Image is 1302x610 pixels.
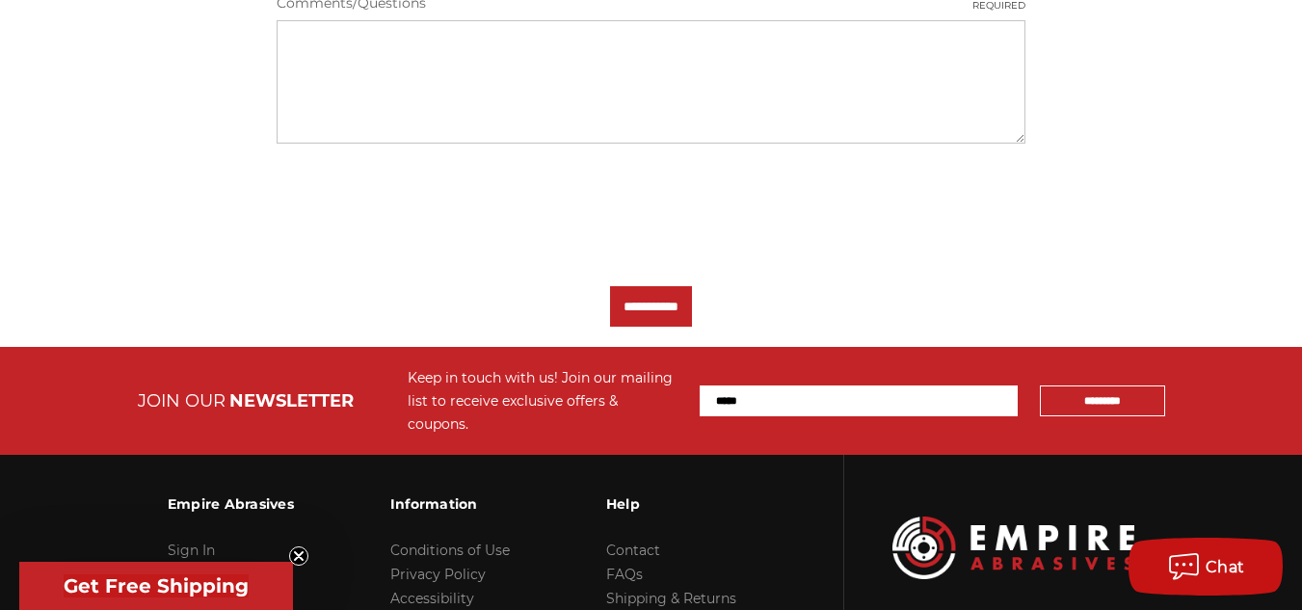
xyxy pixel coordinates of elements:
[1129,538,1283,596] button: Chat
[606,484,736,524] h3: Help
[606,590,736,607] a: Shipping & Returns
[390,484,510,524] h3: Information
[168,542,215,559] a: Sign In
[606,542,660,559] a: Contact
[1206,558,1245,576] span: Chat
[606,566,643,583] a: FAQs
[229,390,354,411] span: NEWSLETTER
[64,574,249,597] span: Get Free Shipping
[138,390,226,411] span: JOIN OUR
[390,542,510,559] a: Conditions of Use
[168,484,294,524] h3: Empire Abrasives
[390,590,474,607] a: Accessibility
[408,366,680,436] div: Keep in touch with us! Join our mailing list to receive exclusive offers & coupons.
[19,562,293,610] div: Get Free ShippingClose teaser
[289,546,308,566] button: Close teaser
[390,566,486,583] a: Privacy Policy
[892,517,1134,579] img: Empire Abrasives Logo Image
[277,171,570,246] iframe: reCAPTCHA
